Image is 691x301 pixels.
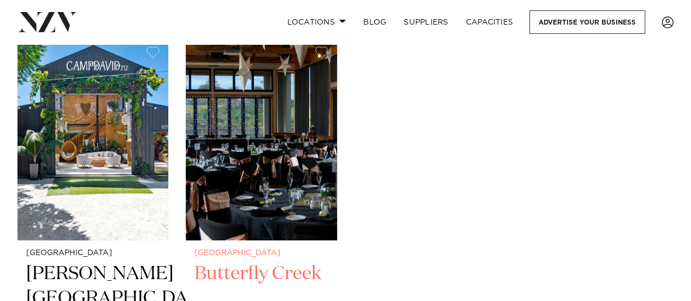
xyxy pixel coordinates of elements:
small: [GEOGRAPHIC_DATA] [26,249,160,257]
small: [GEOGRAPHIC_DATA] [194,249,328,257]
img: nzv-logo.png [17,12,77,32]
a: BLOG [355,10,395,34]
a: Locations [278,10,355,34]
a: SUPPLIERS [395,10,457,34]
a: Advertise your business [529,10,645,34]
a: Capacities [457,10,522,34]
